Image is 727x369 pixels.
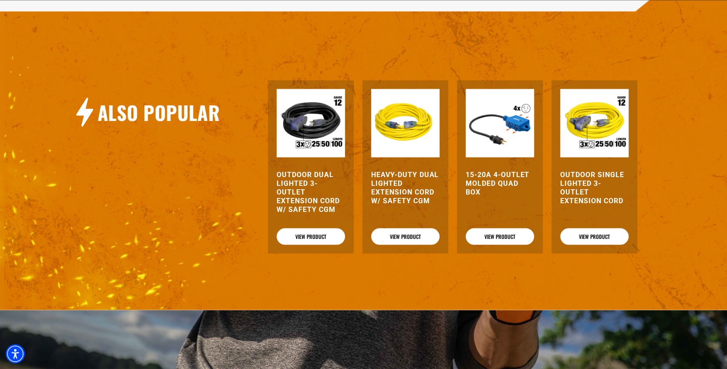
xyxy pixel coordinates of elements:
a: Heavy-Duty Dual Lighted Extension Cord w/ Safety CGM [371,170,440,205]
img: Outdoor Single Lighted 3-Outlet Extension Cord [560,89,629,157]
a: 15-20A 4-Outlet Molded Quad Box [466,170,534,196]
h2: Also Popular [98,100,220,124]
a: View Product [277,228,345,245]
a: Outdoor Dual Lighted 3-Outlet Extension Cord w/ Safety CGM [277,170,345,214]
img: yellow [371,89,440,157]
a: View Product [466,228,534,245]
img: 15-20A 4-Outlet Molded Quad Box [466,89,534,157]
img: Outdoor Dual Lighted 3-Outlet Extension Cord w/ Safety CGM [277,89,345,157]
a: Outdoor Single Lighted 3-Outlet Extension Cord [560,170,629,205]
a: View Product [560,228,629,245]
div: Accessibility Menu [6,344,25,363]
a: View Product [371,228,440,245]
